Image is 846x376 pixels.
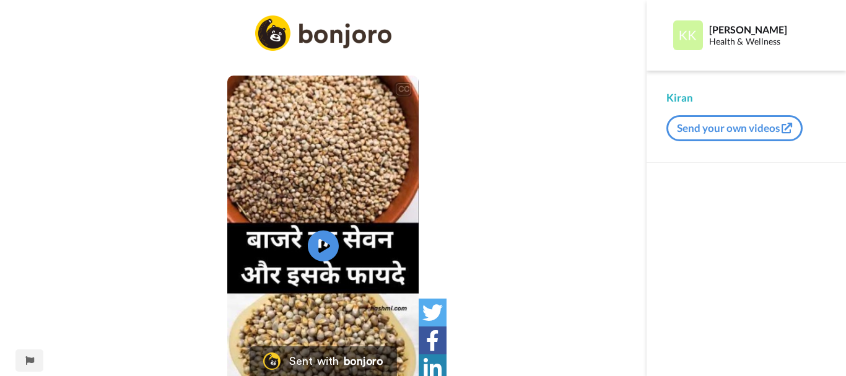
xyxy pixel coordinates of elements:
[709,24,826,35] div: [PERSON_NAME]
[250,346,397,376] a: Bonjoro LogoSent withbonjoro
[344,356,383,367] div: bonjoro
[289,356,339,367] div: Sent with
[709,37,826,47] div: Health & Wellness
[673,20,703,50] img: Profile Image
[396,83,411,95] div: CC
[263,352,281,370] img: Bonjoro Logo
[666,90,826,105] div: Kiran
[255,15,391,51] img: logo_full.png
[666,115,803,141] button: Send your own videos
